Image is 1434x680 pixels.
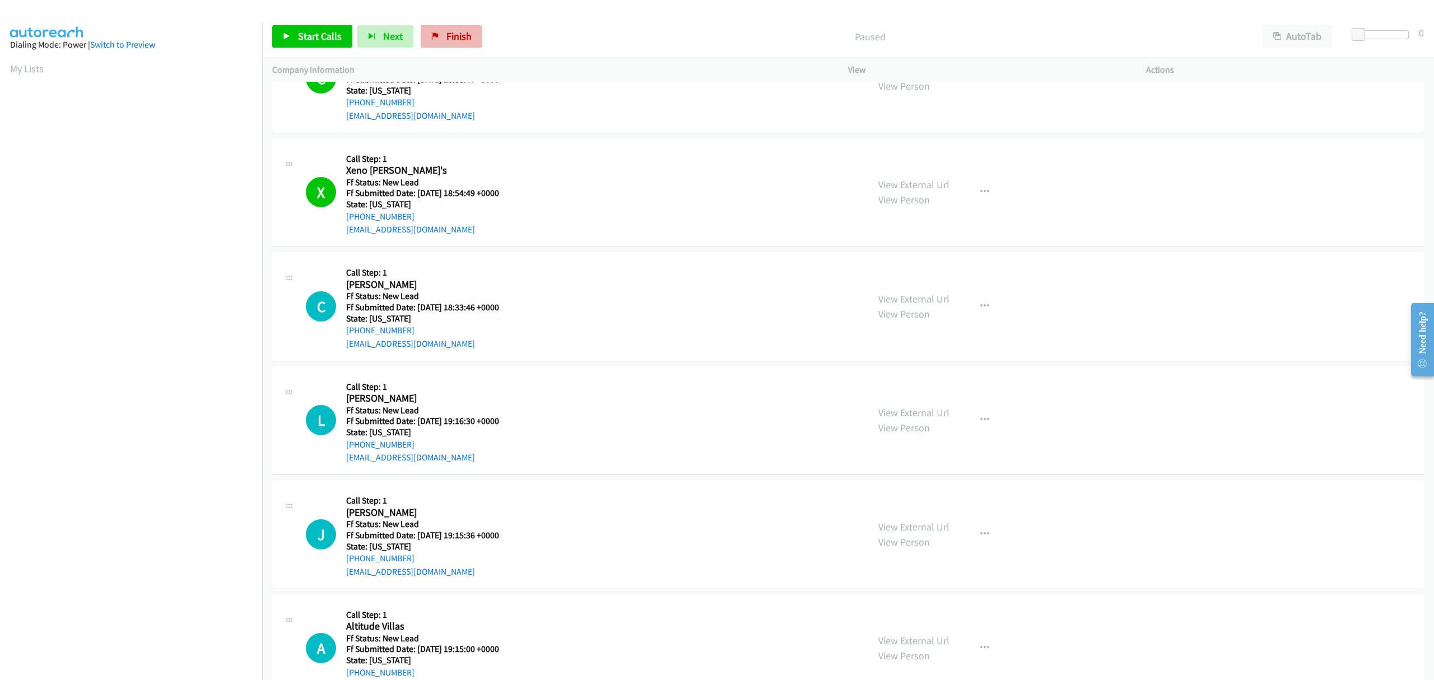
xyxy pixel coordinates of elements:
span: Finish [446,30,472,43]
a: View External Url [878,406,949,419]
h2: [PERSON_NAME] [346,506,499,519]
div: The call is yet to be attempted [306,519,336,549]
h5: Call Step: 1 [346,609,499,621]
h5: Ff Submitted Date: [DATE] 18:33:46 +0000 [346,302,499,313]
h5: Call Step: 1 [346,495,499,506]
h5: Call Step: 1 [346,381,499,393]
a: [EMAIL_ADDRESS][DOMAIN_NAME] [346,338,475,349]
h5: Ff Submitted Date: [DATE] 19:15:36 +0000 [346,530,499,541]
a: View External Url [878,520,949,533]
iframe: Resource Center [1402,295,1434,384]
h2: Xeno [PERSON_NAME]'s [346,164,499,177]
h5: State: [US_STATE] [346,199,499,210]
h5: Ff Status: New Lead [346,633,499,644]
a: Switch to Preview [90,39,155,50]
a: [EMAIL_ADDRESS][DOMAIN_NAME] [346,110,475,121]
a: [EMAIL_ADDRESS][DOMAIN_NAME] [346,566,475,577]
p: Paused [497,29,1242,44]
h5: Ff Submitted Date: [DATE] 19:16:30 +0000 [346,416,499,427]
a: View Person [878,649,930,662]
a: [PHONE_NUMBER] [346,211,415,222]
h5: Ff Status: New Lead [346,291,499,302]
a: [PHONE_NUMBER] [346,667,415,678]
h1: J [306,519,336,549]
a: View External Url [878,178,949,191]
span: Next [383,30,403,43]
div: Delay between calls (in seconds) [1357,30,1409,39]
h5: State: [US_STATE] [346,541,499,552]
a: View Person [878,535,930,548]
a: View Person [878,193,930,206]
a: View Person [878,80,930,92]
p: Actions [1146,63,1424,77]
a: [PHONE_NUMBER] [346,553,415,563]
div: The call is yet to be attempted [306,633,336,663]
span: Start Calls [298,30,342,43]
a: [PHONE_NUMBER] [346,439,415,450]
div: Dialing Mode: Power | [10,38,252,52]
h1: X [306,177,336,207]
a: [PHONE_NUMBER] [346,97,415,108]
p: Company Information [272,63,828,77]
a: View Person [878,421,930,434]
iframe: Dialpad [10,86,262,618]
a: View External Url [878,292,949,305]
h5: Ff Status: New Lead [346,519,499,530]
h2: [PERSON_NAME] [346,278,499,291]
a: My Lists [10,62,44,75]
h5: Ff Status: New Lead [346,177,499,188]
h5: State: [US_STATE] [346,313,499,324]
h5: Ff Submitted Date: [DATE] 18:54:49 +0000 [346,188,499,199]
h5: Ff Submitted Date: [DATE] 19:15:00 +0000 [346,644,499,655]
a: Finish [421,25,482,48]
h1: L [306,405,336,435]
a: View External Url [878,634,949,647]
a: [PHONE_NUMBER] [346,325,415,336]
h5: Ff Status: New Lead [346,405,499,416]
a: [EMAIL_ADDRESS][DOMAIN_NAME] [346,224,475,235]
a: [EMAIL_ADDRESS][DOMAIN_NAME] [346,452,475,463]
div: The call is yet to be attempted [306,291,336,322]
h5: State: [US_STATE] [346,427,499,438]
h5: Call Step: 1 [346,267,499,278]
h5: State: [US_STATE] [346,655,499,666]
button: Next [357,25,413,48]
button: AutoTab [1263,25,1332,48]
a: View Person [878,308,930,320]
h2: [PERSON_NAME] [346,392,499,405]
p: View [848,63,1126,77]
h1: C [306,291,336,322]
h1: A [306,633,336,663]
a: Start Calls [272,25,352,48]
h2: Altitude Villas [346,620,499,633]
h5: State: [US_STATE] [346,85,499,96]
h5: Call Step: 1 [346,153,499,165]
div: 0 [1419,25,1424,40]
